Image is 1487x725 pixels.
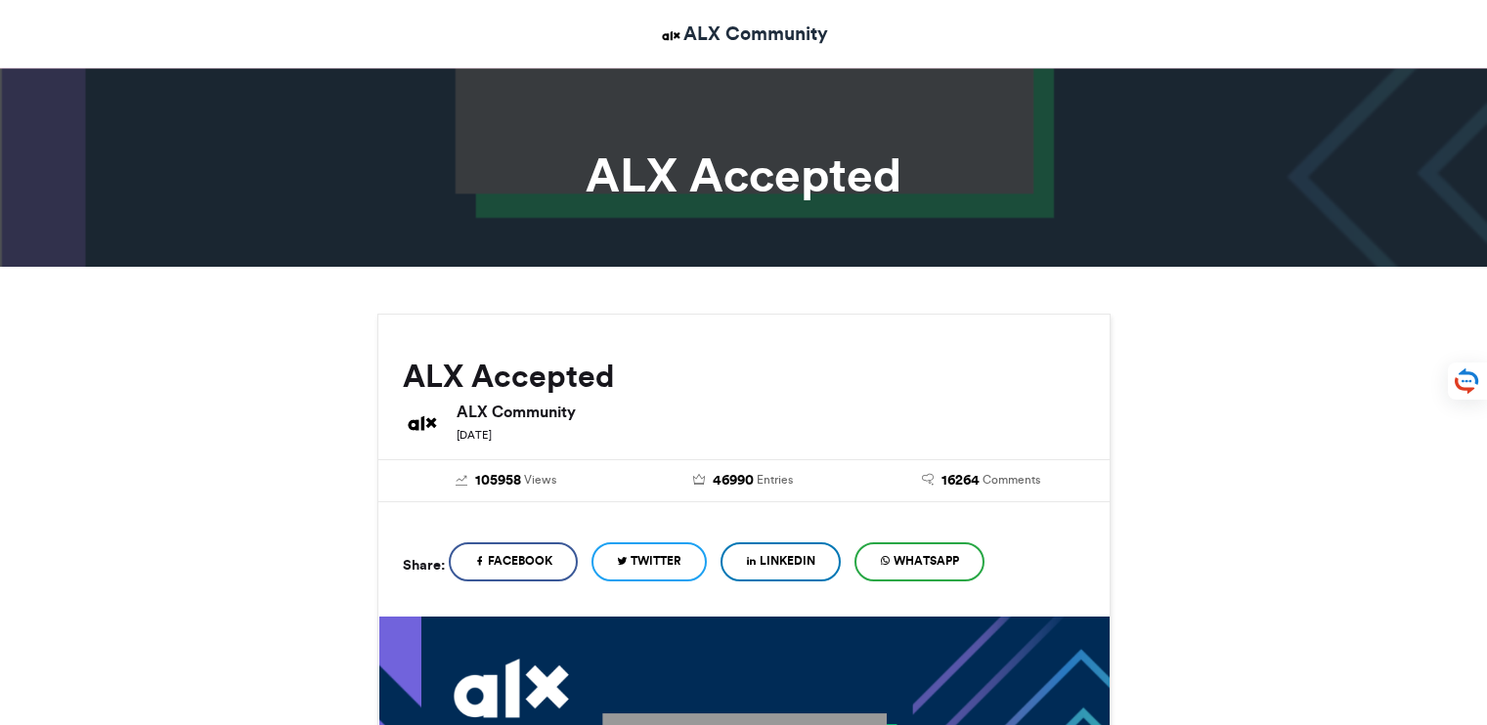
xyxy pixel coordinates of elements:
[403,552,445,577] h5: Share:
[488,552,552,570] span: Facebook
[591,542,707,581] a: Twitter
[449,542,578,581] a: Facebook
[757,471,793,489] span: Entries
[854,542,984,581] a: WhatsApp
[760,552,815,570] span: LinkedIn
[403,359,1085,394] h2: ALX Accepted
[659,20,828,48] a: ALX Community
[659,23,683,48] img: ALX Community
[877,470,1085,491] a: 16264 Comments
[457,404,1085,419] h6: ALX Community
[475,470,521,491] span: 105958
[403,404,442,443] img: ALX Community
[201,151,1287,198] h1: ALX Accepted
[894,552,959,570] span: WhatsApp
[983,471,1040,489] span: Comments
[524,471,556,489] span: Views
[713,470,754,491] span: 46990
[457,428,492,442] small: [DATE]
[403,470,611,491] a: 105958 Views
[721,542,841,581] a: LinkedIn
[631,552,681,570] span: Twitter
[639,470,848,491] a: 46990 Entries
[941,470,980,491] span: 16264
